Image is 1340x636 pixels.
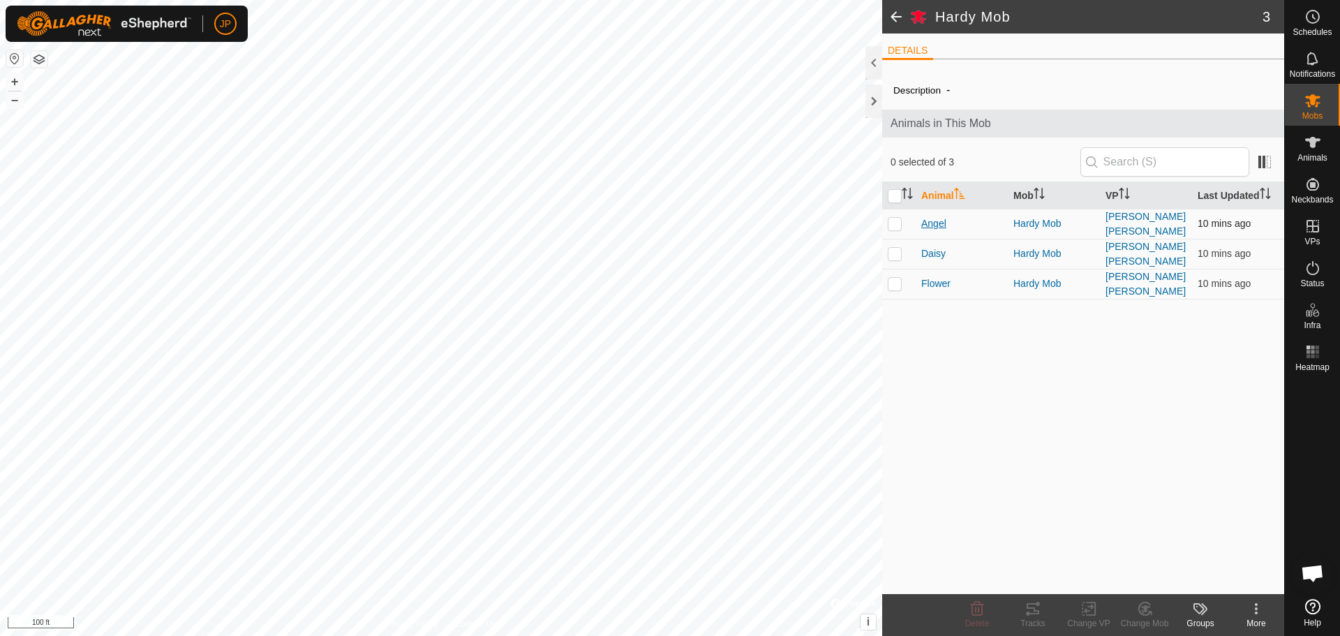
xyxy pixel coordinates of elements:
span: Delete [965,619,990,628]
button: i [861,614,876,630]
label: Description [893,85,941,96]
button: + [6,73,23,90]
li: DETAILS [882,43,933,60]
div: Hardy Mob [1013,276,1094,291]
span: Mobs [1302,112,1323,120]
span: Help [1304,619,1321,627]
th: VP [1100,182,1192,209]
div: Hardy Mob [1013,246,1094,261]
span: 0 selected of 3 [891,155,1080,170]
div: Hardy Mob [1013,216,1094,231]
input: Search (S) [1080,147,1249,177]
span: Heatmap [1295,363,1330,371]
span: VPs [1304,237,1320,246]
th: Mob [1008,182,1100,209]
th: Animal [916,182,1008,209]
p-sorticon: Activate to sort [902,190,913,201]
div: More [1228,617,1284,630]
p-sorticon: Activate to sort [1119,190,1130,201]
div: Open chat [1292,552,1334,594]
button: Reset Map [6,50,23,67]
span: 1 Oct 2025, 6:49 pm [1198,278,1251,289]
img: Gallagher Logo [17,11,191,36]
a: [PERSON_NAME] [PERSON_NAME] [1105,271,1186,297]
button: – [6,91,23,108]
span: Daisy [921,246,946,261]
button: Map Layers [31,51,47,68]
p-sorticon: Activate to sort [1260,190,1271,201]
span: JP [220,17,231,31]
span: - [941,78,955,101]
div: Change VP [1061,617,1117,630]
span: Schedules [1293,28,1332,36]
a: Privacy Policy [386,618,438,630]
span: Neckbands [1291,195,1333,204]
span: Angel [921,216,946,231]
a: [PERSON_NAME] [PERSON_NAME] [1105,241,1186,267]
a: Help [1285,593,1340,633]
span: 3 [1263,6,1270,27]
div: Change Mob [1117,617,1172,630]
span: 1 Oct 2025, 6:49 pm [1198,218,1251,229]
h2: Hardy Mob [935,8,1263,25]
span: Notifications [1290,70,1335,78]
span: Animals in This Mob [891,115,1276,132]
span: Animals [1297,154,1327,162]
th: Last Updated [1192,182,1284,209]
span: 1 Oct 2025, 6:49 pm [1198,248,1251,259]
p-sorticon: Activate to sort [1034,190,1045,201]
a: Contact Us [455,618,496,630]
div: Tracks [1005,617,1061,630]
a: [PERSON_NAME] [PERSON_NAME] [1105,211,1186,237]
div: Groups [1172,617,1228,630]
span: Infra [1304,321,1320,330]
p-sorticon: Activate to sort [954,190,965,201]
span: i [867,616,870,628]
span: Status [1300,279,1324,288]
span: Flower [921,276,951,291]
